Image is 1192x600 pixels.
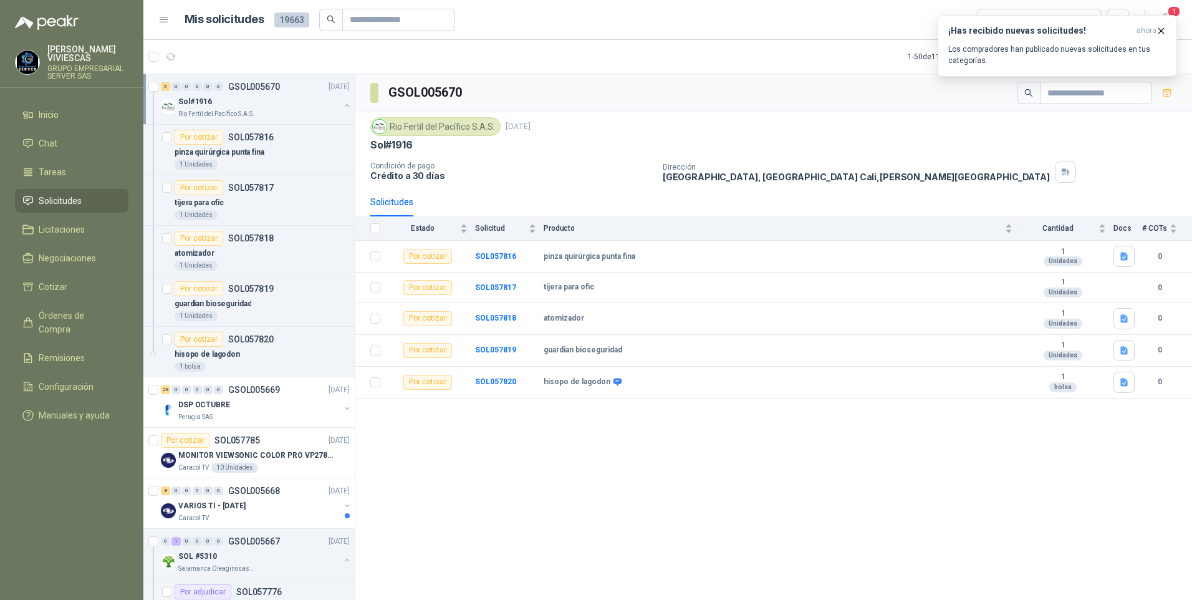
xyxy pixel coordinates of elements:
span: Manuales y ayuda [39,409,110,422]
h1: Mis solicitudes [185,11,264,29]
div: Por cotizar [175,180,223,195]
div: 0 [193,82,202,91]
b: 1 [1020,372,1106,382]
div: 1 Unidades [175,311,218,321]
span: Licitaciones [39,223,85,236]
p: Salamanca Oleaginosas SAS [178,564,257,574]
p: [DATE] [329,536,350,548]
div: 0 [203,537,213,546]
b: hisopo de lagodon [544,377,610,387]
div: 0 [214,537,223,546]
b: tijera para ofic [544,283,594,293]
img: Company Logo [161,503,176,518]
a: SOL057819 [475,346,516,354]
p: [DATE] [506,121,531,133]
p: SOL057817 [228,183,274,192]
span: Producto [544,224,1002,233]
span: search [1024,89,1033,97]
b: pinza quirúrgica punta fina [544,252,635,262]
p: GSOL005667 [228,537,280,546]
button: ¡Has recibido nuevas solicitudes!ahora Los compradores han publicado nuevas solicitudes en tus ca... [938,15,1177,77]
th: Estado [388,216,475,241]
p: [PERSON_NAME] VIVIESCAS [47,45,128,62]
p: DSP OCTUBRE [178,399,230,411]
img: Company Logo [161,453,176,468]
p: guardian bioseguridad [175,298,251,310]
div: Solicitudes [370,195,413,209]
b: 1 [1020,341,1106,351]
p: tijera para ofic [175,197,224,209]
b: SOL057818 [475,314,516,322]
span: search [327,15,335,24]
a: Negociaciones [15,246,128,270]
div: 0 [214,486,223,495]
b: 1 [1020,278,1106,288]
span: 19663 [274,12,309,27]
p: SOL057818 [228,234,274,243]
th: Producto [544,216,1020,241]
div: 0 [203,486,213,495]
a: Por cotizarSOL057819guardian bioseguridad1 Unidades [143,276,355,327]
p: pinza quirúrgica punta fina [175,147,264,158]
a: Configuración [15,375,128,399]
span: Chat [39,137,57,150]
div: Unidades [1044,319,1082,329]
div: 8 [161,486,170,495]
b: 0 [1142,376,1177,388]
div: 0 [182,486,191,495]
a: Órdenes de Compra [15,304,128,341]
th: Cantidad [1020,216,1113,241]
p: Los compradores han publicado nuevas solicitudes en tus categorías. [948,44,1166,66]
p: GSOL005668 [228,486,280,495]
p: SOL #5310 [178,551,217,563]
a: Por cotizarSOL057817tijera para ofic1 Unidades [143,175,355,226]
a: SOL057820 [475,377,516,386]
div: Por cotizar [175,281,223,296]
div: Unidades [1044,256,1082,266]
p: [DATE] [329,384,350,396]
img: Company Logo [161,554,176,569]
b: 0 [1142,251,1177,263]
span: Cotizar [39,280,67,294]
b: 0 [1142,312,1177,324]
b: SOL057817 [475,283,516,292]
p: [DATE] [329,485,350,497]
span: 1 [1167,6,1181,17]
span: Solicitud [475,224,526,233]
span: Negociaciones [39,251,96,265]
div: 10 Unidades [211,463,258,473]
div: Unidades [1044,351,1082,360]
b: 0 [1142,344,1177,356]
div: Por cotizar [403,311,452,326]
p: GSOL005670 [228,82,280,91]
h3: ¡Has recibido nuevas solicitudes! [948,26,1132,36]
div: 1 bolsa [175,362,206,372]
div: 1 Unidades [175,210,218,220]
a: Licitaciones [15,218,128,241]
div: bolsa [1049,382,1077,392]
div: 0 [171,385,181,394]
button: 1 [1155,9,1177,31]
span: Tareas [39,165,66,179]
div: 5 [161,82,170,91]
div: Por cotizar [175,231,223,246]
a: Cotizar [15,275,128,299]
div: Por cotizar [403,375,452,390]
div: 0 [193,486,202,495]
b: 0 [1142,282,1177,294]
a: Por cotizarSOL057785[DATE] Company LogoMONITOR VIEWSONIC COLOR PRO VP2786-4KCaracol TV10 Unidades [143,428,355,478]
a: Por cotizarSOL057816pinza quirúrgica punta fina1 Unidades [143,125,355,175]
p: Crédito a 30 días [370,170,653,181]
th: # COTs [1142,216,1192,241]
div: 0 [182,385,191,394]
div: 1 Unidades [175,160,218,170]
p: [DATE] [329,435,350,447]
div: 0 [214,385,223,394]
span: Solicitudes [39,194,82,208]
p: SOL057820 [228,335,274,344]
a: Por cotizarSOL057820hisopo de lagodon1 bolsa [143,327,355,377]
a: SOL057816 [475,252,516,261]
div: Rio Fertil del Pacífico S.A.S. [370,117,501,136]
a: Por cotizarSOL057818atomizador1 Unidades [143,226,355,276]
